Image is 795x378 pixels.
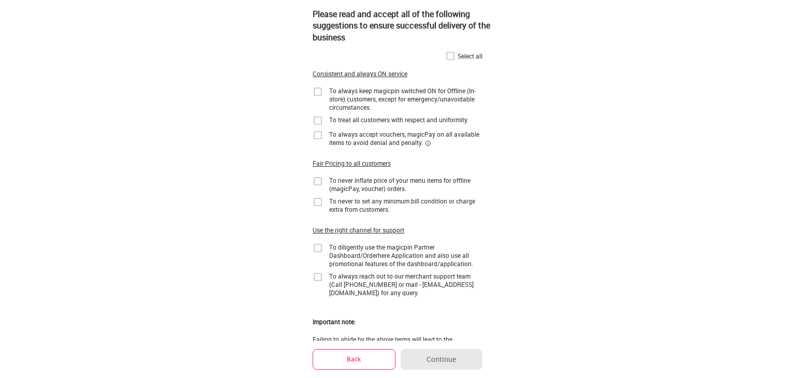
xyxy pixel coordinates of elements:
[313,86,323,97] img: home-delivery-unchecked-checkbox-icon.f10e6f61.svg
[313,349,395,369] button: Back
[313,115,323,126] img: home-delivery-unchecked-checkbox-icon.f10e6f61.svg
[313,159,391,168] div: Fair Pricing to all customers
[313,130,323,140] img: home-delivery-unchecked-checkbox-icon.f10e6f61.svg
[329,176,482,193] div: To never inflate price of your menu items for offline (magicPay, voucher) orders.
[458,52,482,60] div: Select all
[425,140,431,147] img: informationCircleBlack.2195f373.svg
[445,51,455,61] img: home-delivery-unchecked-checkbox-icon.f10e6f61.svg
[329,243,482,268] div: To diligently use the magicpin Partner Dashboard/Orderhere Application and also use all promotion...
[329,197,482,213] div: To never to set any minimum bill condition or charge extra from customers.
[313,317,356,326] div: Important note:
[313,335,482,352] div: Failing to abide by the above terms will lead to the termination of your association with magicpin
[401,349,482,370] button: Continue
[329,86,482,111] div: To always keep magicpin switched ON for Offline (In-store) customers, except for emergency/unavoi...
[329,115,468,124] div: To treat all customers with respect and uniformity.
[313,226,404,235] div: Use the right channel for support
[313,176,323,186] img: home-delivery-unchecked-checkbox-icon.f10e6f61.svg
[329,130,482,147] div: To always accept vouchers, magicPay on all available items to avoid denial and penalty.
[313,243,323,253] img: home-delivery-unchecked-checkbox-icon.f10e6f61.svg
[313,272,323,282] img: home-delivery-unchecked-checkbox-icon.f10e6f61.svg
[329,272,482,297] div: To always reach out to our merchant support team (Call [PHONE_NUMBER] or mail - [EMAIL_ADDRESS][D...
[313,69,407,78] div: Consistent and always ON service
[313,197,323,207] img: home-delivery-unchecked-checkbox-icon.f10e6f61.svg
